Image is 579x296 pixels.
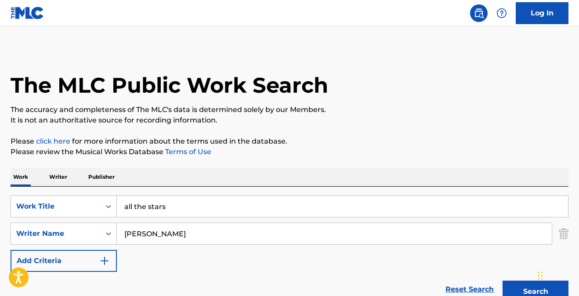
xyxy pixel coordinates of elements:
[163,148,211,156] a: Terms of Use
[11,115,568,126] p: It is not an authoritative source for recording information.
[11,250,117,272] button: Add Criteria
[11,168,31,186] p: Work
[11,147,568,157] p: Please review the Musical Works Database
[86,168,117,186] p: Publisher
[16,201,95,212] div: Work Title
[11,136,568,147] p: Please for more information about the terms used in the database.
[47,168,70,186] p: Writer
[516,2,568,24] a: Log In
[474,8,484,18] img: search
[16,228,95,239] div: Writer Name
[496,8,507,18] img: help
[535,254,579,296] iframe: Chat Widget
[11,105,568,115] p: The accuracy and completeness of The MLC's data is determined solely by our Members.
[493,4,510,22] div: Help
[11,7,44,19] img: MLC Logo
[538,263,543,289] div: Drag
[11,72,328,98] h1: The MLC Public Work Search
[470,4,488,22] a: Public Search
[36,137,70,145] a: click here
[99,256,110,266] img: 9d2ae6d4665cec9f34b9.svg
[559,223,568,245] img: Delete Criterion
